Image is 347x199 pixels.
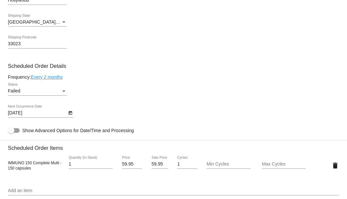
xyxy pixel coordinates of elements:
[8,88,20,93] span: Failed
[31,74,63,80] a: Every 2 months
[331,162,339,169] mat-icon: delete
[262,162,306,167] input: Max Cycles
[177,162,197,167] input: Cycles
[8,19,85,25] span: [GEOGRAPHIC_DATA] | [US_STATE]
[8,110,67,116] input: Next Occurrence Date
[8,140,339,151] h3: Scheduled Order Items
[8,41,67,47] input: Shipping Postcode
[8,74,339,80] div: Frequency:
[8,161,62,170] span: IMMUNO 150 Complete Multi - 150 capsules
[8,188,339,193] input: Add an item
[22,127,134,134] span: Show Advanced Options for Date/Time and Processing
[67,109,74,116] button: Open calendar
[122,162,142,167] input: Price
[207,162,250,167] input: Min Cycles
[8,20,67,25] mat-select: Shipping State
[8,89,67,94] mat-select: Status
[152,162,168,167] input: Sale Price
[8,63,339,69] h3: Scheduled Order Details
[69,162,113,167] input: Quantity (In Stock)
